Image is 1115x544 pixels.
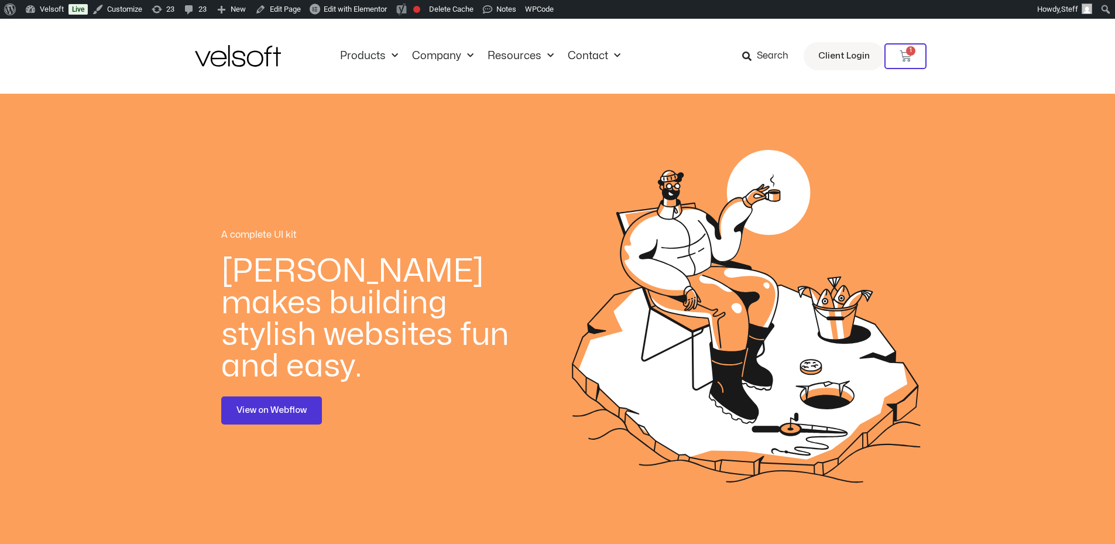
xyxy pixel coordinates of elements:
[742,46,797,66] a: Search
[906,46,915,56] span: 1
[221,256,517,382] h2: [PERSON_NAME] makes building stylish websites fun and easy.
[966,518,1109,544] iframe: chat widget
[413,6,420,13] div: Focus keyphrase not set
[405,50,481,63] a: CompanyMenu Toggle
[818,49,870,64] span: Client Login
[68,4,88,15] a: Live
[221,396,322,425] a: View on Webflow
[898,284,1109,515] iframe: chat widget
[236,403,307,418] span: View on Webflow
[1061,5,1078,13] span: Steff
[333,50,405,63] a: ProductsMenu Toggle
[324,5,387,13] span: Edit with Elementor
[757,49,788,64] span: Search
[481,50,561,63] a: ResourcesMenu Toggle
[333,50,627,63] nav: Menu
[195,45,281,67] img: Velsoft Training Materials
[561,50,627,63] a: ContactMenu Toggle
[221,228,517,242] p: A complete UI kit
[884,43,927,69] a: 1
[804,42,884,70] a: Client Login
